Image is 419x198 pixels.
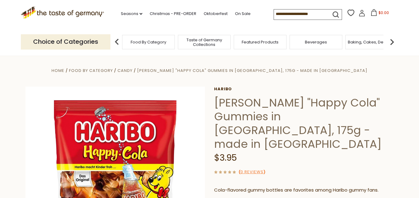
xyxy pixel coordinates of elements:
[131,40,166,44] a: Food By Category
[348,40,395,44] a: Baking, Cakes, Desserts
[150,10,196,17] a: Christmas - PRE-ORDER
[69,68,113,73] a: Food By Category
[214,152,237,164] span: $3.95
[180,38,229,47] a: Taste of Germany Collections
[21,34,110,49] p: Choice of Categories
[52,68,64,73] a: Home
[117,68,133,73] a: Candy
[214,186,394,194] p: Cola-flavored gummy bottles are favorites among Haribo gummy fans.
[367,9,393,18] button: $0.00
[214,96,394,151] h1: [PERSON_NAME] "Happy Cola" Gummies in [GEOGRAPHIC_DATA], 175g - made in [GEOGRAPHIC_DATA]
[214,87,394,92] a: Haribo
[235,10,251,17] a: On Sale
[239,169,265,175] span: ( )
[242,40,279,44] a: Featured Products
[305,40,327,44] a: Beverages
[111,36,123,48] img: previous arrow
[137,68,367,73] a: [PERSON_NAME] "Happy Cola" Gummies in [GEOGRAPHIC_DATA], 175g - made in [GEOGRAPHIC_DATA]
[204,10,228,17] a: Oktoberfest
[379,10,389,15] span: $0.00
[386,36,398,48] img: next arrow
[240,169,263,175] a: 0 Reviews
[121,10,142,17] a: Seasons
